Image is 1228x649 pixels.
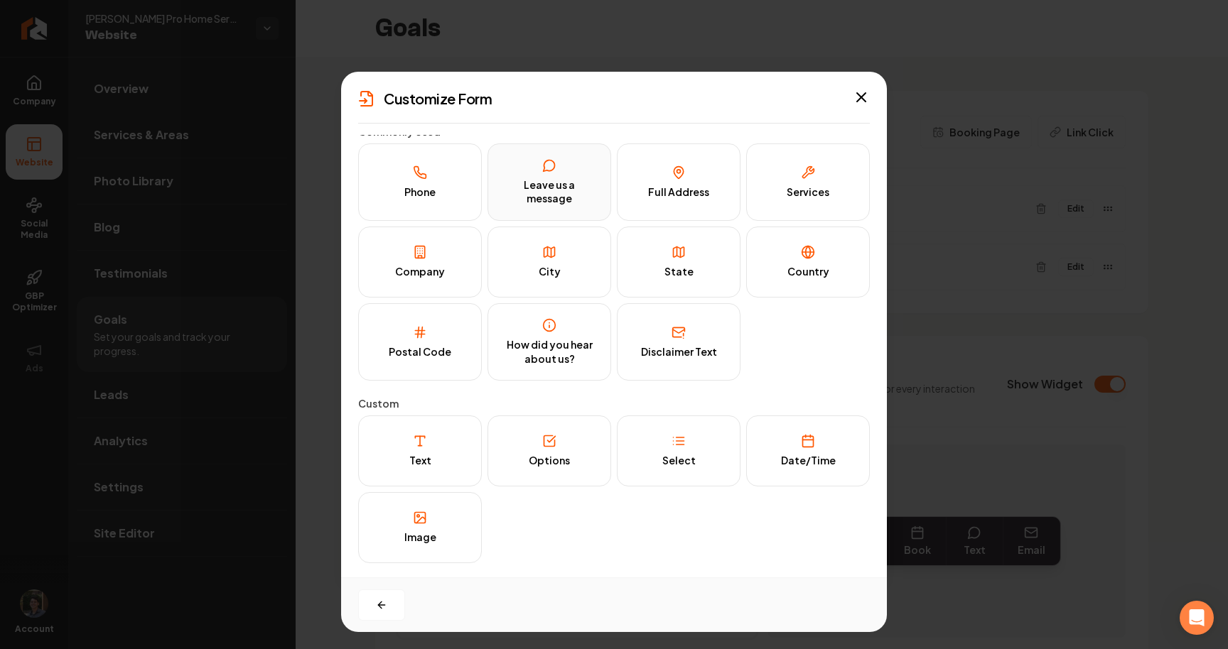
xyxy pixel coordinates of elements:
[617,227,740,298] button: State
[389,345,451,359] div: Postal Code
[664,265,694,279] div: State
[502,338,596,366] div: How did you hear about us?
[781,454,836,468] div: Date/Time
[358,143,482,221] button: Phone
[648,185,709,200] div: Full Address
[404,530,436,545] div: Image
[617,415,740,486] button: Select
[617,143,740,221] button: Full Address
[488,415,611,486] button: Options
[358,398,870,410] h2: Custom
[488,227,611,298] button: City
[746,143,870,221] button: Services
[488,303,611,381] button: How did you hear about us?
[662,454,696,468] div: Select
[358,492,482,563] button: Image
[787,185,829,200] div: Services
[358,227,482,298] button: Company
[746,415,870,486] button: Date/Time
[617,303,740,381] button: Disclaimer Text
[529,454,570,468] div: Options
[358,303,482,381] button: Postal Code
[358,126,870,138] h2: Commonly Used
[395,265,445,279] div: Company
[502,178,596,206] div: Leave us a message
[787,265,829,279] div: Country
[384,89,492,109] h2: Customize Form
[358,415,482,486] button: Text
[746,227,870,298] button: Country
[539,265,561,279] div: City
[409,454,431,468] div: Text
[404,185,436,200] div: Phone
[488,143,611,221] button: Leave us a message
[641,345,717,359] div: Disclaimer Text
